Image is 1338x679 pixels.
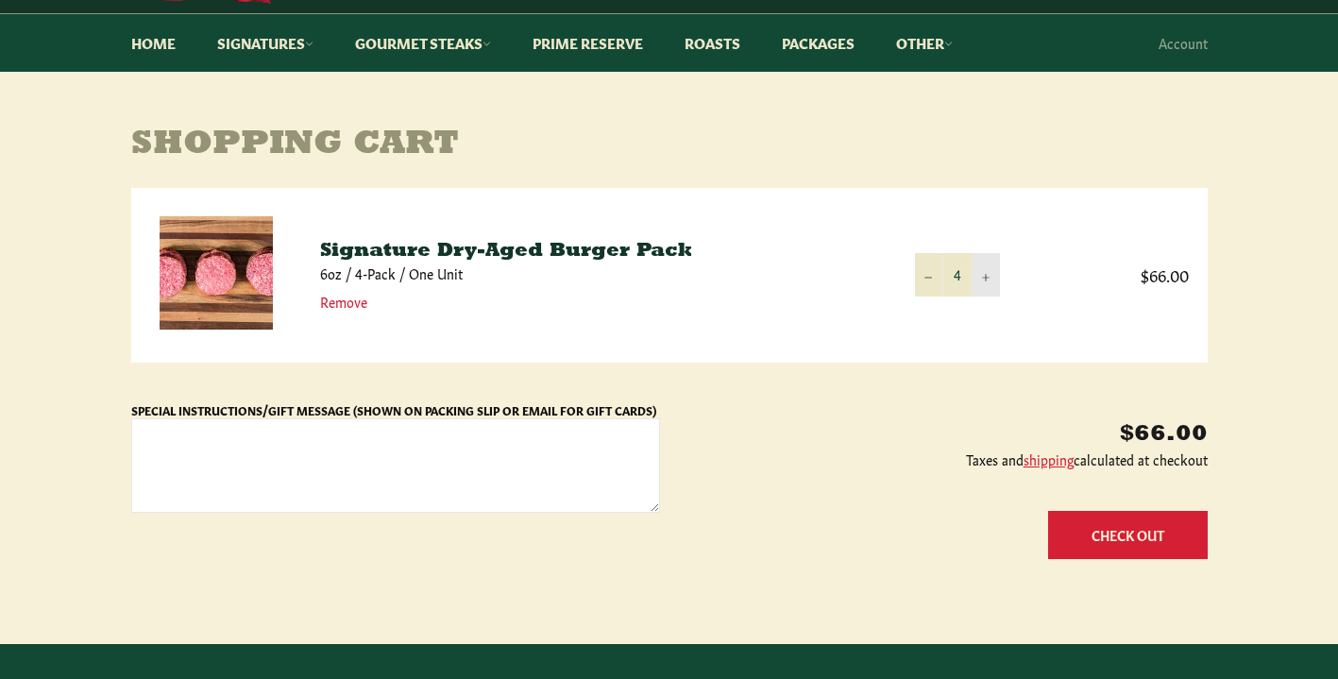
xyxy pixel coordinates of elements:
a: Roasts [666,14,759,72]
a: Packages [763,14,873,72]
a: Signature Dry-Aged Burger Pack [320,242,692,261]
label: Special Instructions/Gift Message (Shown on Packing Slip or Email for Gift Cards) [131,402,656,417]
p: Taxes and calculated at checkout [679,450,1208,468]
a: Remove [320,292,367,311]
span: $66.00 [1038,263,1189,285]
button: Reduce item quantity by one [915,253,943,296]
button: Increase item quantity by one [972,253,1000,296]
a: Account [1149,15,1217,71]
img: Signature Dry-Aged Burger Pack - 6oz / 4-Pack / One Unit [160,216,273,330]
a: shipping [1024,450,1074,468]
p: 6oz / 4-Pack / One Unit [320,264,877,282]
button: Check Out [1048,511,1208,559]
a: Home [112,14,195,72]
a: Prime Reserve [514,14,662,72]
a: Gourmet Steaks [336,14,510,72]
p: $66.00 [679,419,1208,450]
a: Other [877,14,972,72]
h1: Shopping Cart [131,127,1208,164]
a: Signatures [198,14,332,72]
